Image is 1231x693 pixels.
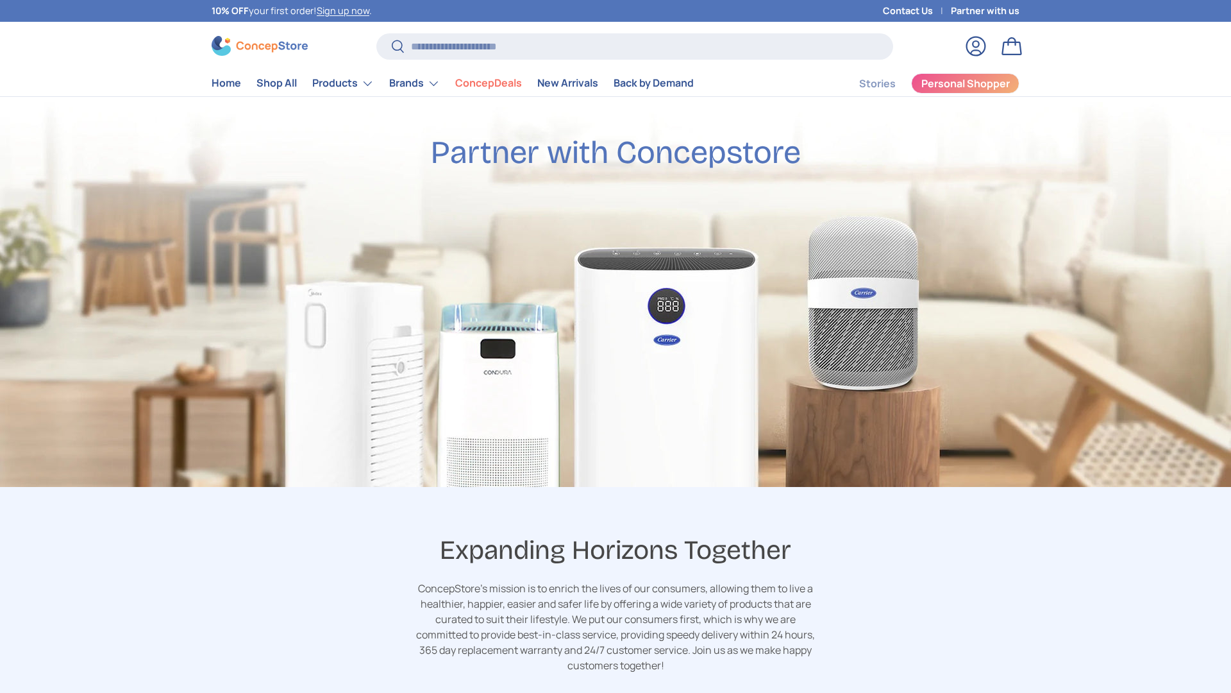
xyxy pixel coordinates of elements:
[431,133,801,173] h2: Partner with Concepstore
[828,71,1019,96] nav: Secondary
[212,71,241,96] a: Home
[381,71,448,96] summary: Brands
[305,71,381,96] summary: Products
[859,71,896,96] a: Stories
[256,71,297,96] a: Shop All
[212,4,372,18] p: your first order! .
[883,4,951,18] a: Contact Us
[440,533,791,568] span: Expanding Horizons Together
[414,581,817,673] p: ConcepStore’s mission is to enrich the lives of our consumers, allowing them to live a healthier,...
[921,78,1010,89] span: Personal Shopper
[389,71,440,96] a: Brands
[212,71,694,96] nav: Primary
[212,4,249,17] strong: 10% OFF
[455,71,522,96] a: ConcepDeals
[312,71,374,96] a: Products
[911,73,1019,94] a: Personal Shopper
[614,71,694,96] a: Back by Demand
[317,4,369,17] a: Sign up now
[537,71,598,96] a: New Arrivals
[951,4,1019,18] a: Partner with us
[212,36,308,56] img: ConcepStore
